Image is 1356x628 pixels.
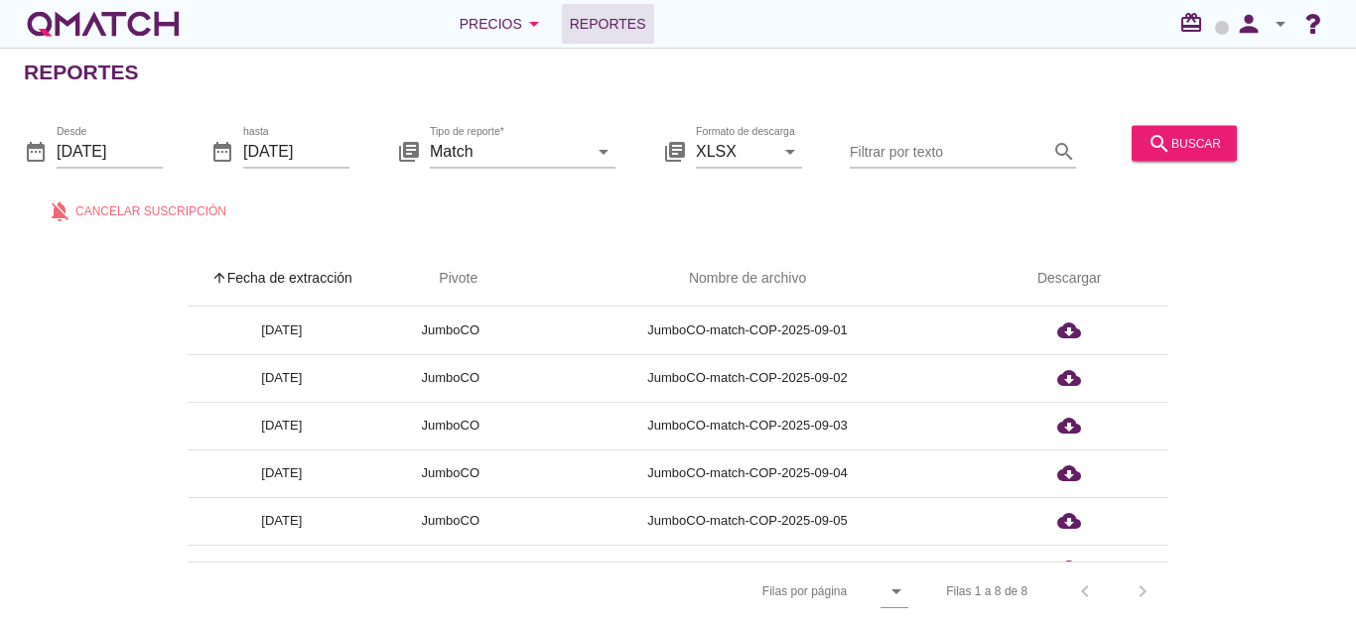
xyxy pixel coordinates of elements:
[850,135,1048,167] input: Filtrar por texto
[522,12,546,36] i: arrow_drop_down
[1057,318,1081,342] i: cloud_download
[1229,10,1269,38] i: person
[24,57,139,88] h2: Reportes
[970,251,1168,307] th: Descargar: Not sorted.
[1269,12,1292,36] i: arrow_drop_down
[525,545,970,592] td: JumboCO-match-COP-2025-09-06
[430,135,588,167] input: Tipo de reporte*
[1148,131,1221,155] div: buscar
[243,135,349,167] input: hasta
[460,12,546,36] div: Precios
[1052,139,1076,163] i: search
[188,497,376,545] td: [DATE]
[376,449,525,497] td: JumboCO
[1057,557,1081,580] i: cloud_download
[592,139,615,163] i: arrow_drop_down
[188,449,376,497] td: [DATE]
[1057,509,1081,533] i: cloud_download
[1057,414,1081,438] i: cloud_download
[1057,366,1081,390] i: cloud_download
[778,139,802,163] i: arrow_drop_down
[397,139,421,163] i: library_books
[188,307,376,354] td: [DATE]
[188,402,376,449] td: [DATE]
[188,251,376,307] th: Fecha de extracción: Sorted ascending. Activate to sort descending.
[525,354,970,402] td: JumboCO-match-COP-2025-09-02
[1148,131,1171,155] i: search
[24,4,183,44] a: white-qmatch-logo
[444,4,562,44] button: Precios
[562,4,654,44] a: Reportes
[525,402,970,449] td: JumboCO-match-COP-2025-09-03
[210,139,234,163] i: date_range
[525,251,970,307] th: Nombre de archivo: Not sorted.
[24,139,48,163] i: date_range
[188,545,376,592] td: [DATE]
[525,449,970,497] td: JumboCO-match-COP-2025-09-04
[57,135,163,167] input: Desde
[663,139,687,163] i: library_books
[376,251,525,307] th: Pivote: Not sorted. Activate to sort ascending.
[376,354,525,402] td: JumboCO
[376,545,525,592] td: JumboCO
[1179,11,1211,35] i: redeem
[1132,125,1237,161] button: buscar
[564,563,908,620] div: Filas por página
[570,12,646,36] span: Reportes
[188,354,376,402] td: [DATE]
[525,497,970,545] td: JumboCO-match-COP-2025-09-05
[376,307,525,354] td: JumboCO
[696,135,774,167] input: Formato de descarga
[32,192,242,228] button: Cancelar suscripción
[376,402,525,449] td: JumboCO
[75,201,226,219] span: Cancelar suscripción
[48,198,75,222] i: notifications_off
[946,582,1027,600] div: Filas 1 a 8 de 8
[1057,461,1081,485] i: cloud_download
[525,307,970,354] td: JumboCO-match-COP-2025-09-01
[211,270,227,286] i: arrow_upward
[376,497,525,545] td: JumboCO
[884,579,908,603] i: arrow_drop_down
